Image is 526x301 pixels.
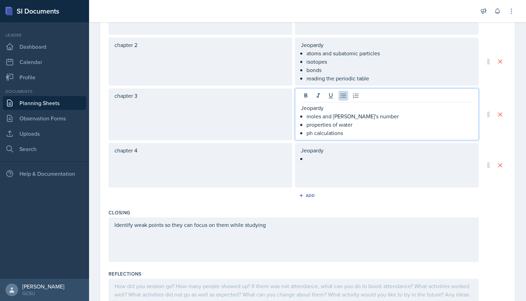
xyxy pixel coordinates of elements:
p: reading the periodic table [306,74,473,82]
a: Uploads [3,127,86,141]
p: chapter 3 [114,92,286,100]
div: GCSU [22,290,64,297]
a: Calendar [3,55,86,69]
p: chapter 2 [114,41,286,49]
p: isotopes [306,57,473,66]
a: Search [3,142,86,156]
p: Identify weak points so they can focus on them while studying [114,221,473,229]
p: atoms and subatomic particles [306,49,473,57]
div: Help & Documentation [3,167,86,181]
label: Reflections [109,270,142,277]
p: ph calculations [306,129,473,137]
div: [PERSON_NAME] [22,283,64,290]
p: Jeopardy [301,41,473,49]
a: Dashboard [3,40,86,54]
label: Closing [109,209,130,216]
p: chapter 4 [114,146,286,155]
p: bonds [306,66,473,74]
p: moles and [PERSON_NAME]'s number [306,112,473,120]
div: Documents [3,88,86,95]
div: Add [300,193,315,198]
button: Add [296,190,319,201]
a: Planning Sheets [3,96,86,110]
a: Observation Forms [3,111,86,125]
p: properties of water [306,120,473,129]
p: Jeopardy [301,146,473,155]
a: Profile [3,70,86,84]
p: Jeopardy [301,104,473,112]
div: Leader [3,32,86,38]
